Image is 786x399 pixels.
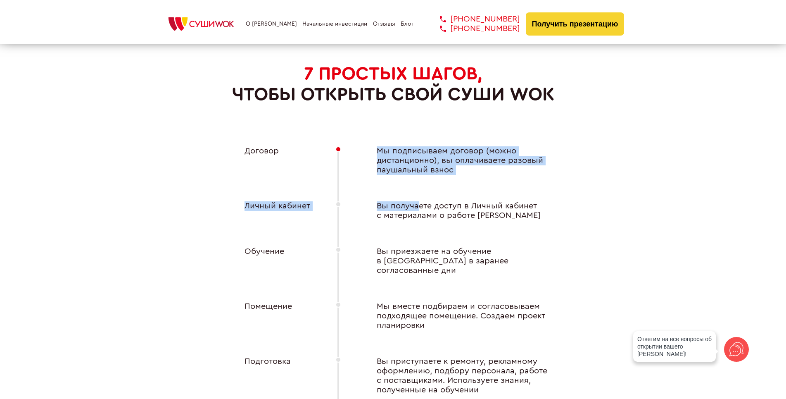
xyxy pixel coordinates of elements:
a: Начальные инвестиции [302,21,367,27]
div: Подготовка [228,357,319,395]
div: Договор [228,146,319,175]
img: СУШИWOK [162,15,240,33]
a: О [PERSON_NAME] [246,21,297,27]
div: Вы получаете доступ в Личный кабинет с материалами о работе [PERSON_NAME] [360,201,558,220]
a: Блог [401,21,414,27]
div: Обучение [228,247,319,275]
h2: чтобы открыть свой Суши Wok [232,63,554,105]
div: Личный кабинет [228,201,319,220]
span: 7 ПРОСТЫХ ШАГОВ, [304,65,482,83]
div: Ответим на все вопросы об открытии вашего [PERSON_NAME]! [633,331,716,362]
button: Получить презентацию [526,12,625,36]
div: Мы подписываем договор (можно дистанционно), вы оплачиваете разовый паушальный взнос [360,146,558,175]
div: Помещение [228,302,319,330]
div: Вы приезжаете на обучение в [GEOGRAPHIC_DATA] в заранее согласованные дни [360,247,558,275]
a: Отзывы [373,21,395,27]
div: Мы вместе подбираем и согласовываем подходящее помещение. Создаем проект планировки [360,302,558,330]
div: Вы приступаете к ремонту, рекламному оформлению, подбору персонала, работе с поставщиками. Исполь... [360,357,558,395]
a: [PHONE_NUMBER] [427,24,520,33]
a: [PHONE_NUMBER] [427,14,520,24]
